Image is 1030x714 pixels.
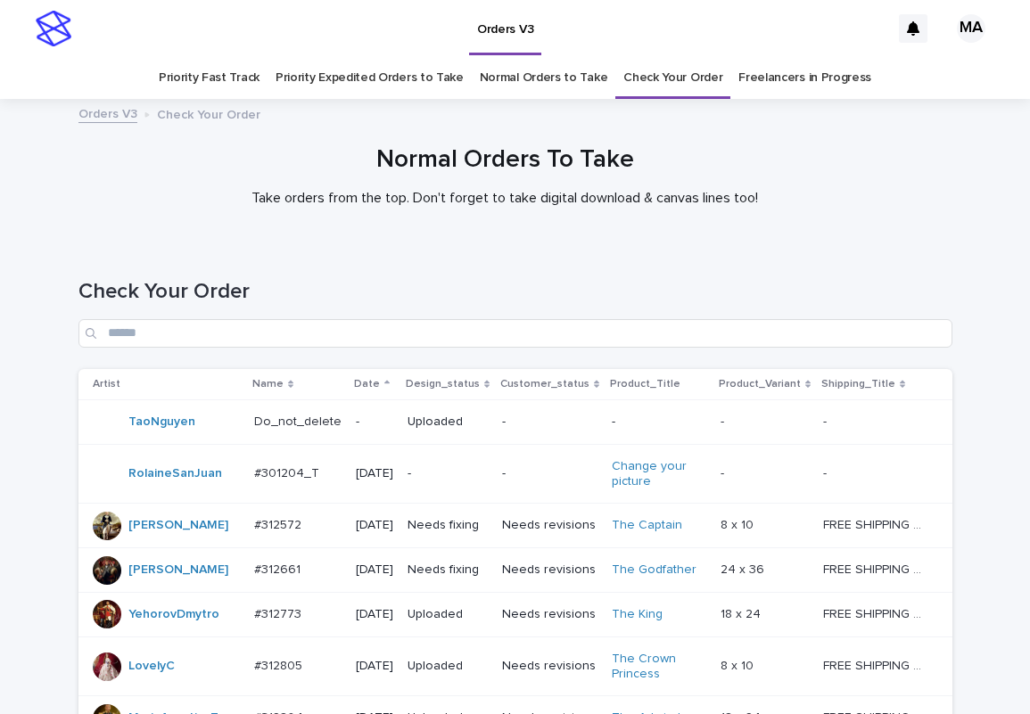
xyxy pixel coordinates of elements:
a: The Captain [612,518,682,533]
tr: TaoNguyen Do_not_deleteDo_not_delete -Uploaded---- -- [78,399,952,444]
p: - [721,411,728,430]
p: - [612,414,706,430]
a: The Crown Princess [612,652,706,682]
p: Needs revisions [502,562,597,578]
p: - [356,414,393,430]
p: Design_status [406,374,480,394]
p: Needs revisions [502,659,597,674]
a: Priority Fast Track [159,57,260,99]
a: Freelancers in Progress [738,57,871,99]
p: - [721,463,728,481]
p: Date [354,374,380,394]
img: stacker-logo-s-only.png [36,11,71,46]
p: Artist [93,374,120,394]
p: [DATE] [356,607,393,622]
a: The Godfather [612,562,696,578]
p: [DATE] [356,466,393,481]
p: Customer_status [500,374,589,394]
p: Check Your Order [157,103,260,123]
p: - [502,466,597,481]
p: FREE SHIPPING - preview in 1-2 business days, after your approval delivery will take 5-10 b.d. [823,559,927,578]
a: [PERSON_NAME] [128,562,228,578]
a: Normal Orders to Take [480,57,608,99]
tr: LovelyC #312805#312805 [DATE]UploadedNeeds revisionsThe Crown Princess 8 x 108 x 10 FREE SHIPPING... [78,636,952,696]
p: Needs fixing [408,518,488,533]
a: RolaineSanJuan [128,466,222,481]
p: Shipping_Title [821,374,895,394]
p: 18 x 24 [721,603,764,622]
p: #312773 [254,603,305,622]
p: FREE SHIPPING - preview in 1-2 business days, after your approval delivery will take 5-10 b.d. [823,655,927,674]
p: #312805 [254,655,306,674]
a: LovelyC [128,659,175,674]
p: Uploaded [408,659,488,674]
tr: YehorovDmytro #312773#312773 [DATE]UploadedNeeds revisionsThe King 18 x 2418 x 24 FREE SHIPPING -... [78,592,952,636]
p: Uploaded [408,607,488,622]
p: 8 x 10 [721,514,757,533]
p: #312661 [254,559,304,578]
p: Needs revisions [502,518,597,533]
a: [PERSON_NAME] [128,518,228,533]
p: 8 x 10 [721,655,757,674]
p: FREE SHIPPING - preview in 1-2 business days, after your approval delivery will take 5-10 b.d. [823,514,927,533]
p: Product_Variant [719,374,801,394]
p: #312572 [254,514,305,533]
p: Product_Title [610,374,680,394]
p: - [502,414,597,430]
p: Take orders from the top. Don't forget to take digital download & canvas lines too! [148,190,861,207]
tr: [PERSON_NAME] #312661#312661 [DATE]Needs fixingNeeds revisionsThe Godfather 24 x 3624 x 36 FREE S... [78,548,952,593]
a: Orders V3 [78,103,137,123]
p: Name [252,374,284,394]
p: Uploaded [408,414,488,430]
a: The King [612,607,663,622]
p: FREE SHIPPING - preview in 1-2 business days, after your approval delivery will take 5-10 b.d. [823,603,927,622]
p: Needs fixing [408,562,488,578]
h1: Check Your Order [78,279,952,305]
tr: [PERSON_NAME] #312572#312572 [DATE]Needs fixingNeeds revisionsThe Captain 8 x 108 x 10 FREE SHIPP... [78,504,952,548]
p: #301204_T [254,463,323,481]
a: TaoNguyen [128,414,195,430]
p: [DATE] [356,659,393,674]
h1: Normal Orders To Take [68,145,942,176]
a: YehorovDmytro [128,607,219,622]
p: - [823,463,830,481]
tr: RolaineSanJuan #301204_T#301204_T [DATE]--Change your picture -- -- [78,444,952,504]
div: MA [957,14,985,43]
p: [DATE] [356,518,393,533]
p: Needs revisions [502,607,597,622]
input: Search [78,319,952,348]
p: - [823,411,830,430]
p: Do_not_delete [254,411,345,430]
p: 24 x 36 [721,559,768,578]
p: [DATE] [356,562,393,578]
a: Change your picture [612,459,706,489]
a: Priority Expedited Orders to Take [276,57,464,99]
p: - [408,466,488,481]
a: Check Your Order [623,57,722,99]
